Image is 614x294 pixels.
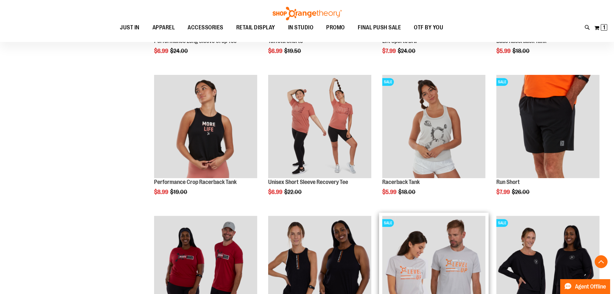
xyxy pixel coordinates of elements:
span: $18.00 [398,189,416,195]
a: Unisex Short Sleeve Recovery Tee [268,179,348,185]
a: RETAIL DISPLAY [230,20,282,35]
span: FINAL PUSH SALE [358,20,401,35]
a: Product image for Unisex Short Sleeve Recovery Tee [268,75,371,179]
span: OTF BY YOU [414,20,443,35]
span: $26.00 [512,189,531,195]
a: PROMO [320,20,351,35]
span: SALE [382,78,394,86]
a: Product image for Run ShortSALE [496,75,599,179]
span: $18.00 [512,48,531,54]
a: FINAL PUSH SALE [351,20,408,35]
a: Performance Crop Racerback Tank [154,179,237,185]
button: Agent Offline [560,279,610,294]
div: product [265,72,375,212]
img: Product image for Unisex Short Sleeve Recovery Tee [268,75,371,178]
a: Run Short [496,179,520,185]
span: $19.00 [170,189,188,195]
span: JUST IN [120,20,140,35]
span: $8.99 [154,189,169,195]
span: $24.00 [398,48,416,54]
a: JUST IN [113,20,146,35]
div: product [493,72,603,212]
span: $6.99 [268,189,283,195]
div: product [151,72,260,212]
span: RETAIL DISPLAY [236,20,275,35]
span: $6.99 [268,48,283,54]
span: $19.50 [284,48,302,54]
div: product [379,72,489,212]
img: Shop Orangetheory [272,7,343,20]
span: APPAREL [152,20,175,35]
a: Product image for Performance Crop Racerback Tank [154,75,257,179]
span: $7.99 [496,189,511,195]
img: Product image for Racerback Tank [382,75,485,178]
span: $24.00 [170,48,189,54]
a: APPAREL [146,20,181,35]
span: PROMO [326,20,345,35]
a: ACCESSORIES [181,20,230,35]
span: Agent Offline [575,284,606,290]
a: Product image for Racerback TankSALE [382,75,485,179]
a: Racerback Tank [382,179,420,185]
a: IN STUDIO [282,20,320,35]
span: $5.99 [496,48,512,54]
img: Product image for Performance Crop Racerback Tank [154,75,257,178]
span: ACCESSORIES [188,20,223,35]
span: $5.99 [382,189,397,195]
span: SALE [496,219,508,227]
span: IN STUDIO [288,20,314,35]
span: $22.00 [284,189,303,195]
span: SALE [382,219,394,227]
button: Back To Top [595,255,608,268]
img: Product image for Run Short [496,75,599,178]
span: $7.99 [382,48,397,54]
span: SALE [496,78,508,86]
a: OTF BY YOU [407,20,450,35]
span: $6.99 [154,48,169,54]
span: 1 [603,24,605,31]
